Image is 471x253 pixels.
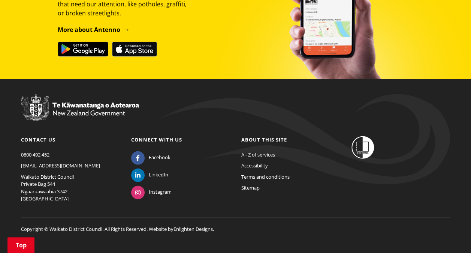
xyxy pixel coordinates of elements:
iframe: Messenger Launcher [437,221,464,248]
a: Connect with us [131,136,182,143]
a: Terms and conditions [241,173,290,180]
span: Facebook [149,154,170,161]
a: New Zealand Government [21,111,139,118]
img: Download on the App Store [112,42,157,57]
span: LinkedIn [149,171,168,179]
a: 0800 492 452 [21,151,49,158]
img: Shielded [351,136,374,159]
a: More about Antenno [58,26,130,34]
a: Top [7,237,34,253]
p: Copyright © Waikato District Council. All Rights Reserved. Website by . [21,218,450,233]
a: Facebook [131,154,170,161]
a: About this site [241,136,287,143]
a: Sitemap [241,184,260,191]
a: LinkedIn [131,171,168,178]
img: New Zealand Government [21,94,139,121]
p: Waikato District Council Private Bag 544 Ngaaruawaahia 3742 [GEOGRAPHIC_DATA] [21,173,120,203]
a: Accessibility [241,162,268,169]
a: Instagram [131,188,172,195]
a: Contact us [21,136,55,143]
img: Get it on Google Play [58,42,108,57]
a: A - Z of services [241,151,275,158]
a: Enlighten Designs [173,226,213,232]
a: [EMAIL_ADDRESS][DOMAIN_NAME] [21,162,100,169]
span: Instagram [149,188,172,196]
